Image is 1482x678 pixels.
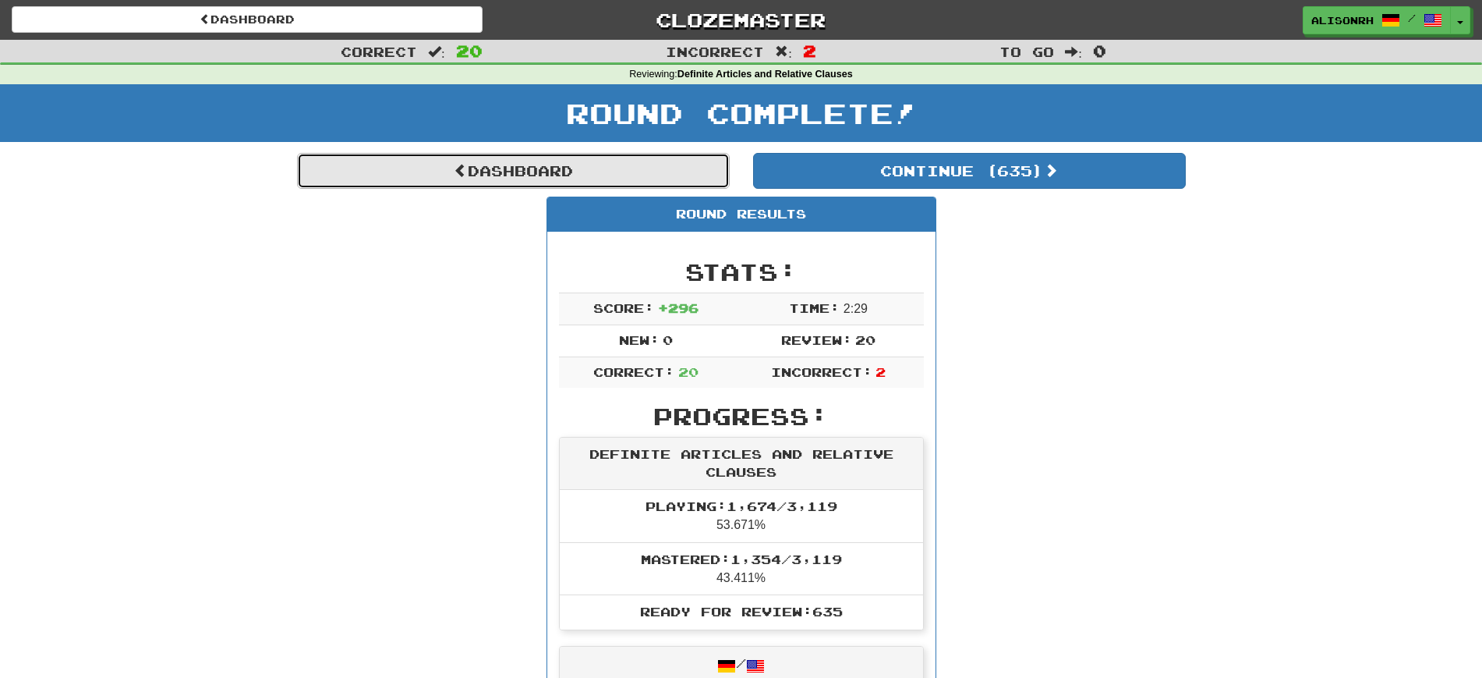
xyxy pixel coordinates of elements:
[5,98,1477,129] h1: Round Complete!
[803,41,816,60] span: 2
[789,300,840,315] span: Time:
[666,44,764,59] span: Incorrect
[506,6,977,34] a: Clozemaster
[678,364,699,379] span: 20
[1093,41,1106,60] span: 0
[640,604,843,619] span: Ready for Review: 635
[341,44,417,59] span: Correct
[1303,6,1451,34] a: AlisonRH /
[663,332,673,347] span: 0
[456,41,483,60] span: 20
[297,153,730,189] a: Dashboard
[641,552,842,566] span: Mastered: 1,354 / 3,119
[593,364,674,379] span: Correct:
[999,44,1054,59] span: To go
[1408,12,1416,23] span: /
[658,300,699,315] span: + 296
[560,438,923,490] div: Definite Articles and Relative Clauses
[1311,13,1374,27] span: AlisonRH
[781,332,852,347] span: Review:
[844,302,868,315] span: 2 : 29
[560,542,923,596] li: 43.411%
[593,300,654,315] span: Score:
[547,197,936,232] div: Round Results
[619,332,660,347] span: New:
[875,364,886,379] span: 2
[12,6,483,33] a: Dashboard
[855,332,875,347] span: 20
[771,364,872,379] span: Incorrect:
[677,69,853,80] strong: Definite Articles and Relative Clauses
[775,45,792,59] span: :
[753,153,1186,189] button: Continue (635)
[428,45,445,59] span: :
[559,403,924,429] h2: Progress:
[559,259,924,285] h2: Stats:
[646,499,837,513] span: Playing: 1,674 / 3,119
[1065,45,1082,59] span: :
[560,490,923,543] li: 53.671%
